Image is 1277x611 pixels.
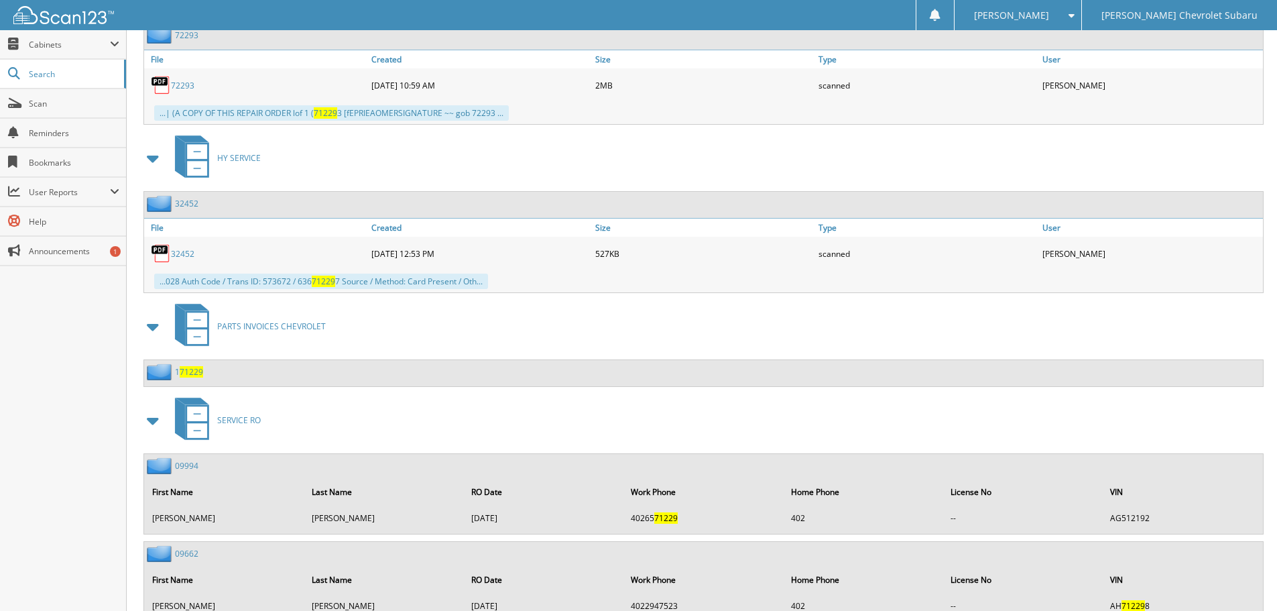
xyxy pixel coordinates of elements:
[29,127,119,139] span: Reminders
[815,219,1039,237] a: Type
[592,219,816,237] a: Size
[29,245,119,257] span: Announcements
[217,152,261,164] span: HY SERVICE
[175,460,198,471] a: 09994
[624,566,782,594] th: Work Phone
[465,566,623,594] th: RO Date
[151,243,171,264] img: PDF.png
[368,50,592,68] a: Created
[29,157,119,168] span: Bookmarks
[217,321,326,332] span: PARTS INVOICES CHEVROLET
[1039,219,1263,237] a: User
[784,478,942,506] th: Home Phone
[147,195,175,212] img: folder2.png
[29,68,117,80] span: Search
[592,240,816,267] div: 527KB
[1103,566,1262,594] th: VIN
[305,478,463,506] th: Last Name
[1039,72,1263,99] div: [PERSON_NAME]
[624,478,782,506] th: Work Phone
[368,219,592,237] a: Created
[154,274,488,289] div: ...028 Auth Code / Trans ID: 573672 / 636 7 Source / Method: Card Present / Oth...
[815,50,1039,68] a: Type
[784,566,942,594] th: Home Phone
[29,98,119,109] span: Scan
[1103,478,1262,506] th: VIN
[784,507,942,529] td: 402
[1039,50,1263,68] a: User
[175,198,198,209] a: 32452
[147,457,175,474] img: folder2.png
[110,246,121,257] div: 1
[1101,11,1258,19] span: [PERSON_NAME] Chevrolet Subaru
[1103,507,1262,529] td: AG512192
[592,72,816,99] div: 2MB
[29,39,110,50] span: Cabinets
[167,131,261,184] a: HY SERVICE
[29,216,119,227] span: Help
[465,478,623,506] th: RO Date
[175,548,198,559] a: 09662
[974,11,1049,19] span: [PERSON_NAME]
[944,566,1102,594] th: License No
[145,566,304,594] th: First Name
[151,75,171,95] img: PDF.png
[13,6,114,24] img: scan123-logo-white.svg
[592,50,816,68] a: Size
[154,105,509,121] div: ...| (A COPY OF THIS REPAIR ORDER lof 1 ( 3 [fEPRIEAOMERSIGNATURE ~~ gob 72293 ...
[180,366,203,378] span: 71229
[314,107,337,119] span: 71229
[217,414,261,426] span: SERVICE RO
[144,219,368,237] a: File
[654,512,678,524] span: 71229
[147,27,175,44] img: folder2.png
[175,366,203,378] a: 171229
[944,478,1102,506] th: License No
[624,507,782,529] td: 40265
[368,72,592,99] div: [DATE] 10:59 AM
[171,80,194,91] a: 72293
[1039,240,1263,267] div: [PERSON_NAME]
[305,507,463,529] td: [PERSON_NAME]
[305,566,463,594] th: Last Name
[312,276,335,287] span: 71229
[144,50,368,68] a: File
[815,240,1039,267] div: scanned
[368,240,592,267] div: [DATE] 12:53 PM
[167,300,326,353] a: PARTS INVOICES CHEVROLET
[171,248,194,260] a: 32452
[29,186,110,198] span: User Reports
[145,507,304,529] td: [PERSON_NAME]
[1210,547,1277,611] iframe: Chat Widget
[944,507,1102,529] td: --
[815,72,1039,99] div: scanned
[147,364,175,380] img: folder2.png
[175,30,198,41] a: 72293
[147,545,175,562] img: folder2.png
[145,478,304,506] th: First Name
[167,394,261,447] a: SERVICE RO
[465,507,623,529] td: [DATE]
